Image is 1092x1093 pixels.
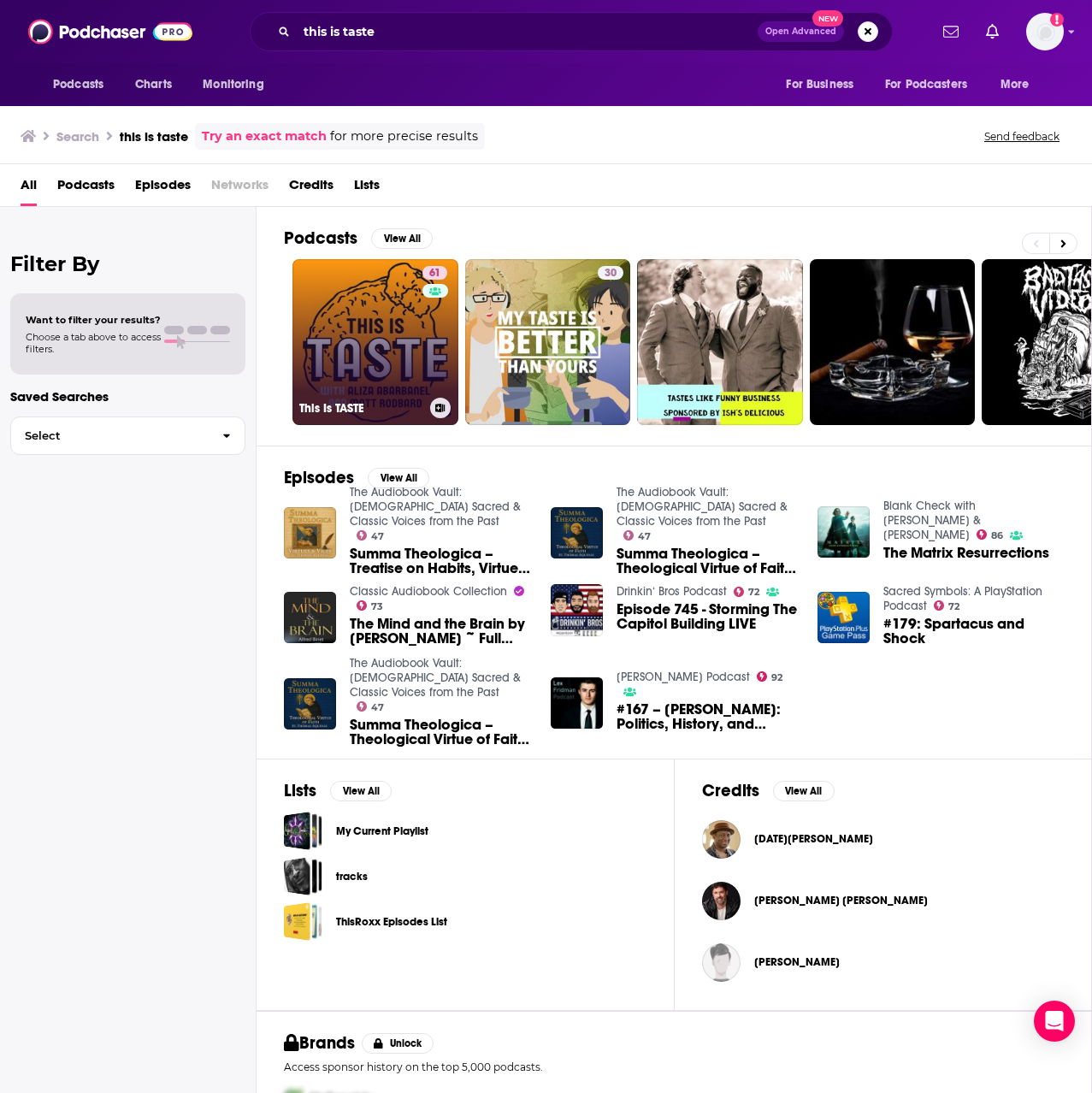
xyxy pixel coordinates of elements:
span: New [812,10,843,27]
a: 73 [357,600,384,611]
a: Summa Theologica – Theological Virtue of Faith | St. Thomas Aquinas Part 4 [350,718,530,747]
a: Show notifications dropdown [979,17,1006,46]
span: The Mind and the Brain by [PERSON_NAME] ~ Full Audiobook [350,617,530,646]
a: Blank Check with Griffin & David [883,499,981,542]
a: 47 [357,530,385,541]
span: Networks [211,171,269,206]
a: Episode 745 - Storming The Capitol Building LIVE [551,584,603,636]
a: 30 [598,266,623,280]
button: View All [371,228,433,249]
span: 30 [605,265,617,282]
button: open menu [774,68,875,101]
img: David John Clark [702,882,741,920]
span: 92 [771,674,782,682]
a: All [21,171,37,206]
a: The Matrix Resurrections [883,546,1049,560]
a: Lists [354,171,380,206]
span: Podcasts [53,73,103,97]
span: [PERSON_NAME] [754,955,840,969]
a: 30 [465,259,631,425]
a: Drinkin‘ Bros Podcast [617,584,727,599]
button: open menu [989,68,1051,101]
a: The Audiobook Vault: Catholic Sacred & Classic Voices from the Past [350,656,521,700]
a: 47 [357,701,385,712]
a: Episodes [135,171,191,206]
span: Choose a tab above to access filters. [26,331,161,355]
a: Summa Theologica – Theological Virtue of Faith | St. Thomas Aquinas Part 2 [617,546,797,576]
input: Search podcasts, credits, & more... [297,18,758,45]
h3: This Is TASTE [299,401,423,416]
a: Summa Theologica – Theological Virtue of Faith | St. Thomas Aquinas Part 4 [284,678,336,730]
a: #167 – Saagar Enjeti: Politics, History, and Power [617,702,797,731]
a: Try an exact match [202,127,327,146]
span: Episode 745 - Storming The Capitol Building LIVE [617,602,797,631]
img: #167 – Saagar Enjeti: Politics, History, and Power [551,677,603,730]
span: For Business [786,73,853,97]
h3: Search [56,128,99,145]
a: Show notifications dropdown [936,17,965,46]
a: Sacred Symbols: A PlayStation Podcast [883,584,1042,613]
span: 47 [638,533,651,541]
a: PodcastsView All [284,227,433,249]
a: ListsView All [284,780,392,801]
a: EpisodesView All [284,467,429,488]
button: Noel RobinsonNoel Robinson [702,812,1065,866]
span: #167 – [PERSON_NAME]: Politics, History, and Power [617,702,797,731]
button: open menu [191,68,286,101]
svg: Add a profile image [1050,13,1064,27]
img: Noel Robinson [702,820,741,859]
img: User Profile [1026,13,1064,50]
a: My Current Playlist [336,822,428,841]
h2: Lists [284,780,316,801]
span: Want to filter your results? [26,314,161,326]
span: [DATE][PERSON_NAME] [754,832,873,846]
span: 86 [991,532,1003,540]
span: Credits [289,171,334,206]
a: My Current Playlist [284,812,322,850]
button: View All [330,781,392,801]
span: For Podcasters [885,73,967,97]
p: Saved Searches [10,388,245,405]
a: tracks [336,867,368,886]
a: 47 [623,530,652,541]
span: Select [11,430,209,441]
img: Ryan Stock [702,943,741,982]
span: 61 [429,265,440,282]
img: The Mind and the Brain by Alfred Binet ~ Full Audiobook [284,592,336,644]
a: 61This Is TASTE [292,259,458,425]
a: The Audiobook Vault: Catholic Sacred & Classic Voices from the Past [350,485,521,529]
a: 72 [934,600,960,611]
a: tracks [284,857,322,895]
h2: Podcasts [284,227,357,249]
a: Podcasts [57,171,115,206]
a: ThisRoxx Episodes List [284,902,322,941]
a: Noel Robinson [754,832,873,846]
button: David John ClarkDavid John Clark [702,873,1065,928]
a: Charts [124,68,182,101]
a: #179: Spartacus and Shock [883,617,1064,646]
span: Charts [135,73,172,97]
h3: this is taste [120,128,188,145]
button: View All [773,781,835,801]
a: Ryan Stock [754,955,840,969]
span: Open Advanced [765,27,836,36]
img: Podchaser - Follow, Share and Rate Podcasts [28,15,192,48]
a: Summa Theologica – Treatise on Habits, Virtues & Vices | St. Thomas Aquinas Part 3 [350,546,530,576]
div: Search podcasts, credits, & more... [250,12,893,51]
a: The Matrix Resurrections [818,506,870,558]
span: 47 [371,533,384,541]
button: open menu [41,68,126,101]
button: View All [368,468,429,488]
span: 73 [371,603,383,611]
